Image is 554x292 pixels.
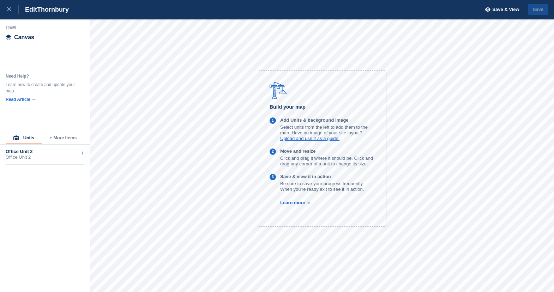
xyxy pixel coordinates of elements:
[270,200,310,205] a: Learn more
[280,174,375,180] p: Save & view it in action
[280,117,375,123] p: Add Units & background image
[81,149,84,157] div: +
[280,156,375,167] p: Click and drag it where it should be. Click and drag any corner of a unit to change its size.
[6,145,84,165] div: Office Unit 2Office Unit 2+
[6,154,84,160] div: Office Unit 2
[6,132,42,144] button: Units
[272,118,274,124] div: 1
[492,6,519,13] span: Save & View
[6,25,85,30] div: Item
[528,4,548,16] button: Save
[280,136,339,141] a: Upload and use it as a guide.
[42,132,84,144] button: + More Items
[280,148,375,154] p: Move and resize
[6,81,76,94] div: Learn how to create and update your map.
[272,174,274,180] div: 3
[280,181,375,192] p: Be sure to save your progress frequently. When you're ready exit to see it in action.
[481,4,519,16] button: Save & View
[6,97,36,102] a: Read Article →
[14,35,34,40] span: Canvas
[6,35,11,40] img: canvas-icn.9d1aba5b.svg
[6,73,76,79] div: Need Help?
[280,124,375,136] p: Select units from the left to add them to the map. Have an image of your site layout?
[6,149,84,154] div: Office Unit 2
[272,149,274,155] div: 2
[19,5,69,14] div: Edit Thornbury
[270,103,375,111] h6: Build your map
